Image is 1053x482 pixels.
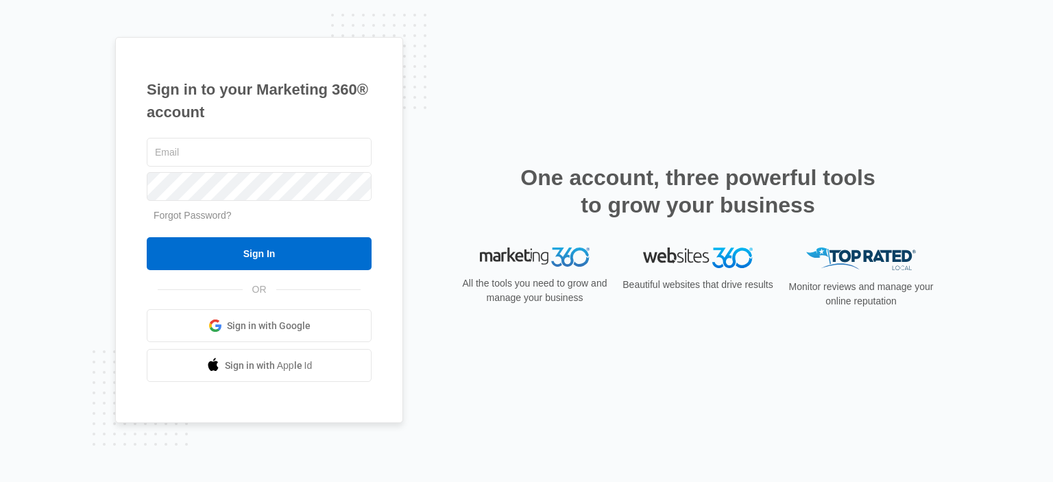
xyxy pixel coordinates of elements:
h1: Sign in to your Marketing 360® account [147,78,372,123]
span: OR [243,282,276,297]
p: All the tools you need to grow and manage your business [458,276,612,305]
img: Websites 360 [643,248,753,267]
img: Marketing 360 [480,248,590,267]
a: Forgot Password? [154,210,232,221]
span: Sign in with Google [227,319,311,333]
p: Monitor reviews and manage your online reputation [784,280,938,309]
img: Top Rated Local [806,248,916,270]
p: Beautiful websites that drive results [621,278,775,292]
h2: One account, three powerful tools to grow your business [516,164,880,219]
input: Sign In [147,237,372,270]
input: Email [147,138,372,167]
a: Sign in with Apple Id [147,349,372,382]
a: Sign in with Google [147,309,372,342]
span: Sign in with Apple Id [225,359,313,373]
